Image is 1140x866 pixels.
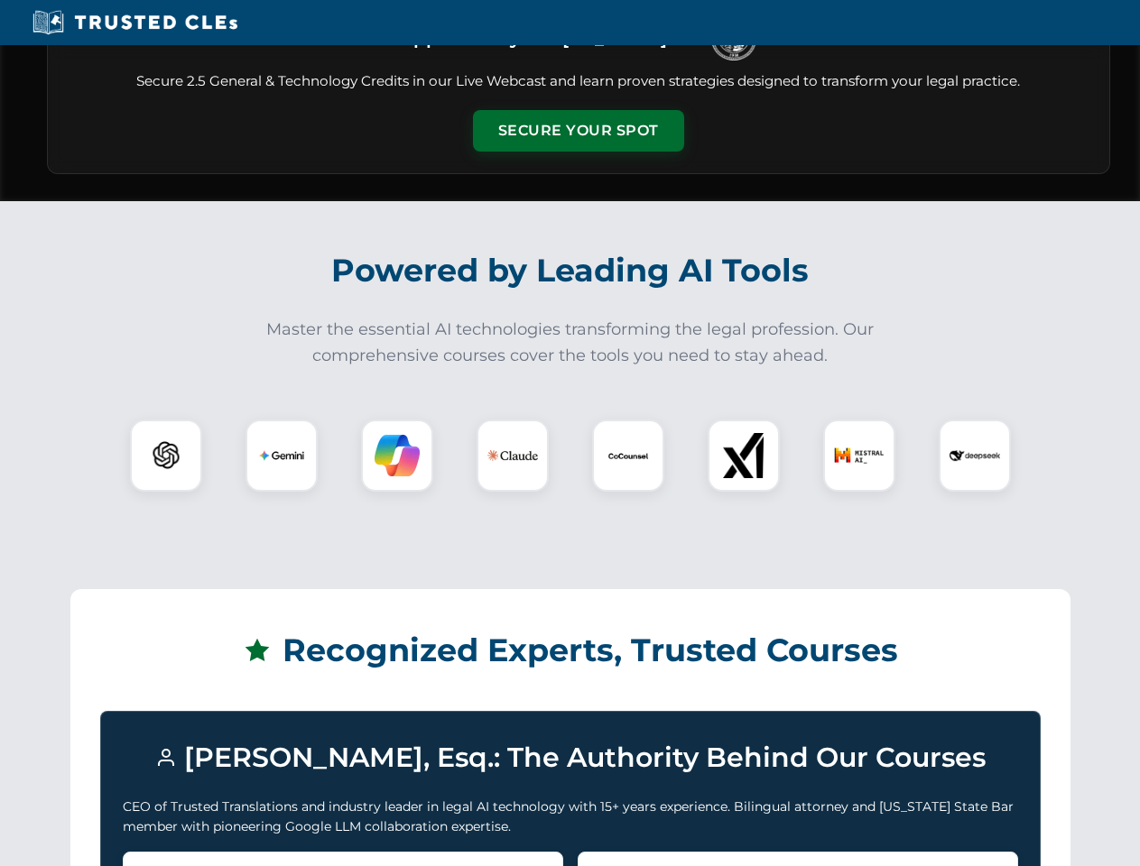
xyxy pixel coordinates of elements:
[140,429,192,482] img: ChatGPT Logo
[123,797,1018,837] p: CEO of Trusted Translations and industry leader in legal AI technology with 15+ years experience....
[375,433,420,478] img: Copilot Logo
[27,9,243,36] img: Trusted CLEs
[950,430,1000,481] img: DeepSeek Logo
[246,419,318,492] div: Gemini
[592,419,664,492] div: CoCounsel
[477,419,549,492] div: Claude
[100,619,1041,682] h2: Recognized Experts, Trusted Courses
[939,419,1011,492] div: DeepSeek
[255,317,886,369] p: Master the essential AI technologies transforming the legal profession. Our comprehensive courses...
[123,733,1018,782] h3: [PERSON_NAME], Esq.: The Authority Behind Our Courses
[834,430,885,481] img: Mistral AI Logo
[823,419,895,492] div: Mistral AI
[259,433,304,478] img: Gemini Logo
[721,433,766,478] img: xAI Logo
[70,71,1088,92] p: Secure 2.5 General & Technology Credits in our Live Webcast and learn proven strategies designed ...
[606,433,651,478] img: CoCounsel Logo
[130,419,202,492] div: ChatGPT
[473,110,684,152] button: Secure Your Spot
[361,419,433,492] div: Copilot
[70,239,1070,302] h2: Powered by Leading AI Tools
[708,419,780,492] div: xAI
[487,430,538,481] img: Claude Logo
